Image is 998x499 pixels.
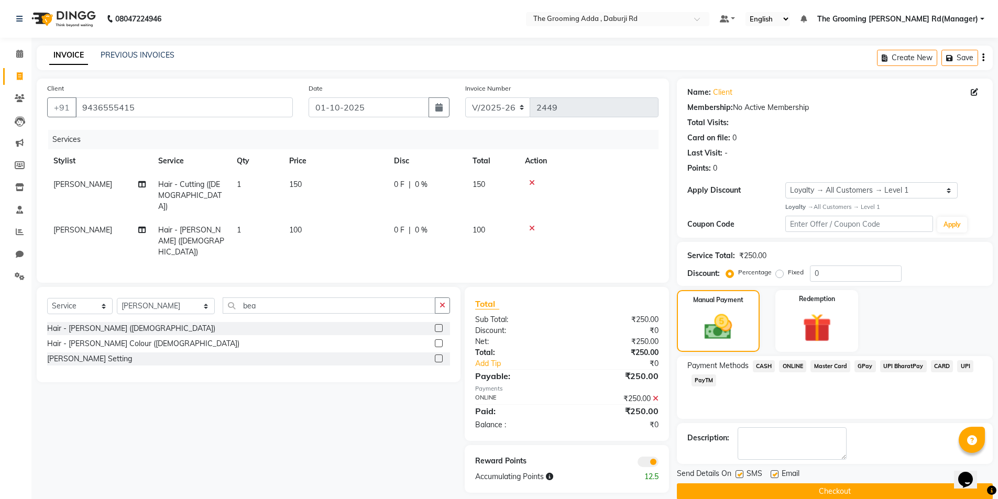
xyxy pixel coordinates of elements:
span: 100 [289,225,302,235]
input: Search or Scan [223,297,436,314]
span: Email [782,468,799,481]
input: Enter Offer / Coupon Code [785,216,933,232]
span: 0 F [394,225,404,236]
label: Date [309,84,323,93]
div: ₹0 [567,419,666,430]
div: Hair - [PERSON_NAME] Colour ([DEMOGRAPHIC_DATA]) [47,338,239,349]
span: 1 [237,225,241,235]
label: Manual Payment [693,295,743,305]
span: Master Card [810,360,850,372]
button: Apply [937,217,967,232]
span: 150 [289,180,302,189]
a: Client [713,87,732,98]
div: Sub Total: [467,314,567,325]
span: 0 F [394,179,404,190]
div: Total: [467,347,567,358]
b: 08047224946 [115,4,161,34]
th: Price [283,149,388,173]
label: Redemption [799,294,835,304]
label: Percentage [738,268,772,277]
div: ₹250.00 [567,393,666,404]
span: Total [475,298,499,309]
div: Accumulating Points [467,471,616,482]
div: Hair - [PERSON_NAME] ([DEMOGRAPHIC_DATA]) [47,323,215,334]
th: Action [519,149,659,173]
th: Disc [388,149,466,173]
div: Apply Discount [687,185,786,196]
iframe: chat widget [954,457,988,489]
span: SMS [747,468,762,481]
div: ₹250.00 [567,370,666,382]
div: Name: [687,87,711,98]
th: Qty [231,149,283,173]
div: ₹250.00 [739,250,766,261]
div: Total Visits: [687,117,729,128]
span: Hair - Cutting ([DEMOGRAPHIC_DATA]) [158,180,222,211]
span: | [409,225,411,236]
div: No Active Membership [687,102,982,113]
div: Discount: [467,325,567,336]
input: Search by Name/Mobile/Email/Code [75,97,293,117]
img: _gift.svg [794,310,840,346]
div: All Customers → Level 1 [785,203,982,212]
div: Services [48,130,666,149]
div: - [725,148,728,159]
div: ₹250.00 [567,314,666,325]
label: Client [47,84,64,93]
span: ONLINE [779,360,806,372]
span: Payment Methods [687,360,749,371]
div: Membership: [687,102,733,113]
div: ₹0 [584,358,666,369]
div: Service Total: [687,250,735,261]
div: Last Visit: [687,148,722,159]
div: ₹250.00 [567,336,666,347]
th: Stylist [47,149,152,173]
span: 100 [473,225,485,235]
span: [PERSON_NAME] [53,180,112,189]
div: [PERSON_NAME] Setting [47,353,132,364]
span: Hair - [PERSON_NAME] ([DEMOGRAPHIC_DATA]) [158,225,224,257]
span: 0 % [415,179,427,190]
span: | [409,179,411,190]
a: PREVIOUS INVOICES [101,50,174,60]
strong: Loyalty → [785,203,813,210]
span: GPay [854,360,876,372]
span: [PERSON_NAME] [53,225,112,235]
button: Create New [877,50,937,66]
div: Payable: [467,370,567,382]
div: 0 [713,163,717,174]
button: +91 [47,97,76,117]
img: logo [27,4,98,34]
span: The Grooming [PERSON_NAME] Rd(Manager) [817,14,978,25]
div: Coupon Code [687,219,786,230]
span: 0 % [415,225,427,236]
div: 12.5 [617,471,666,482]
label: Fixed [788,268,804,277]
th: Total [466,149,519,173]
a: INVOICE [49,46,88,65]
span: 1 [237,180,241,189]
div: ₹250.00 [567,347,666,358]
span: 150 [473,180,485,189]
div: Description: [687,433,729,443]
div: 0 [732,132,737,143]
th: Service [152,149,231,173]
div: Net: [467,336,567,347]
img: _cash.svg [696,311,741,343]
span: UPI [957,360,973,372]
div: Points: [687,163,711,174]
span: PayTM [692,374,717,386]
div: Payments [475,384,658,393]
div: Reward Points [467,456,567,467]
span: UPI BharatPay [880,360,927,372]
a: Add Tip [467,358,583,369]
span: Send Details On [677,468,731,481]
div: ₹0 [567,325,666,336]
div: Card on file: [687,132,730,143]
label: Invoice Number [465,84,511,93]
div: ONLINE [467,393,567,404]
span: CASH [753,360,775,372]
div: ₹250.00 [567,405,666,417]
button: Save [941,50,978,66]
div: Discount: [687,268,720,279]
